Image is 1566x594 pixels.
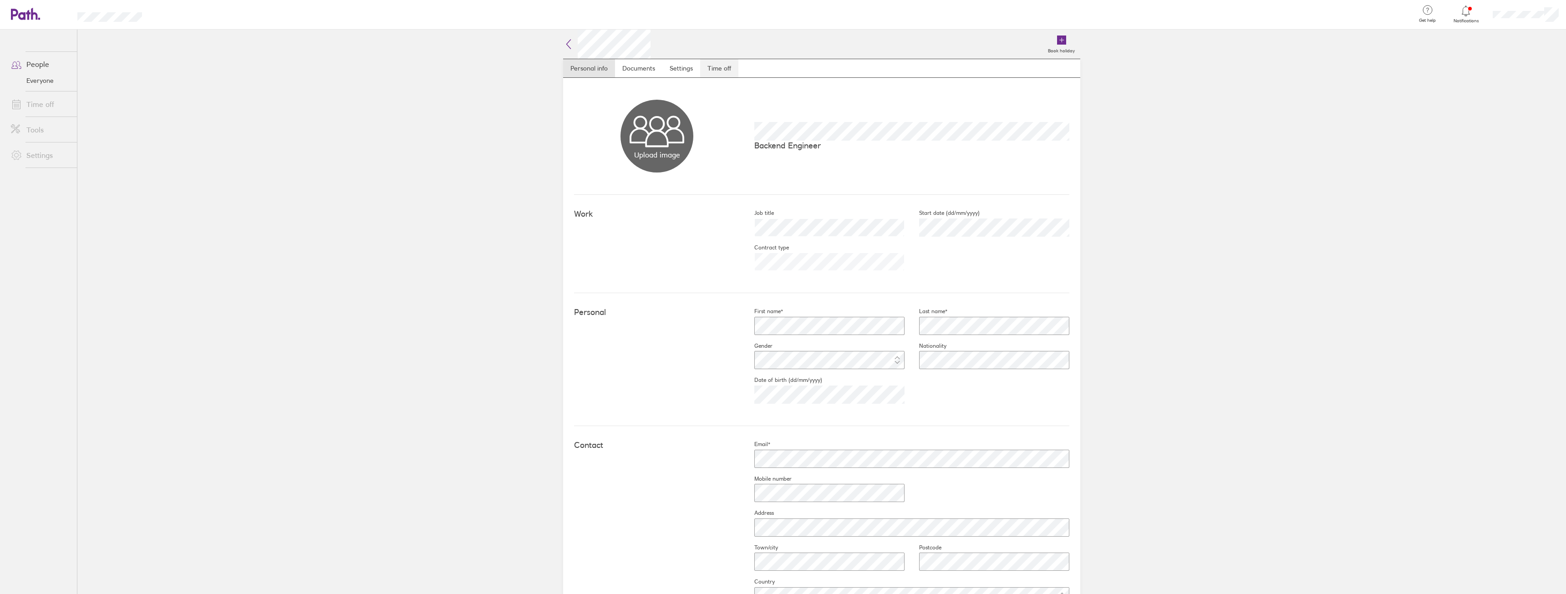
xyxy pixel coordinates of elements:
[740,244,789,251] label: Contract type
[1413,18,1442,23] span: Get help
[574,441,740,450] h4: Contact
[1042,30,1080,59] a: Book holiday
[740,441,770,448] label: Email*
[905,209,980,217] label: Start date (dd/mm/yyyy)
[563,59,615,77] a: Personal info
[700,59,738,77] a: Time off
[740,475,792,482] label: Mobile number
[1451,18,1481,24] span: Notifications
[740,209,774,217] label: Job title
[4,95,77,113] a: Time off
[740,509,774,517] label: Address
[740,308,783,315] label: First name*
[4,121,77,139] a: Tools
[1042,46,1080,54] label: Book holiday
[615,59,662,77] a: Documents
[740,376,822,384] label: Date of birth (dd/mm/yyyy)
[574,209,740,219] h4: Work
[4,55,77,73] a: People
[740,544,778,551] label: Town/city
[4,146,77,164] a: Settings
[662,59,700,77] a: Settings
[905,308,947,315] label: Last name*
[740,578,775,585] label: Country
[754,141,1069,150] p: Backend Engineer
[905,342,946,350] label: Nationality
[4,73,77,88] a: Everyone
[905,544,941,551] label: Postcode
[1451,5,1481,24] a: Notifications
[574,308,740,317] h4: Personal
[740,342,773,350] label: Gender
